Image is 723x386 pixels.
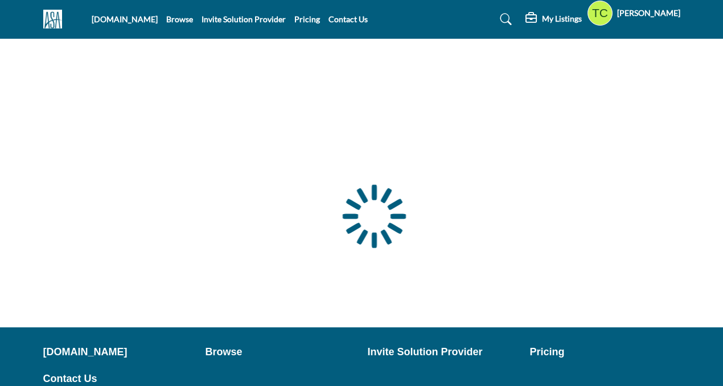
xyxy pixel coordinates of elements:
button: Show hide supplier dropdown [588,1,613,26]
h5: My Listings [542,14,582,24]
img: Site Logo [43,10,68,28]
a: [DOMAIN_NAME] [92,14,158,24]
a: Invite Solution Provider [368,344,518,360]
a: Browse [166,14,193,24]
a: Search [489,10,519,28]
a: [DOMAIN_NAME] [43,344,194,360]
a: Browse [206,344,356,360]
a: Invite Solution Provider [202,14,286,24]
a: Pricing [530,344,680,360]
a: Pricing [294,14,320,24]
a: Contact Us [328,14,368,24]
h5: [PERSON_NAME] [617,7,680,19]
div: My Listings [525,13,582,26]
